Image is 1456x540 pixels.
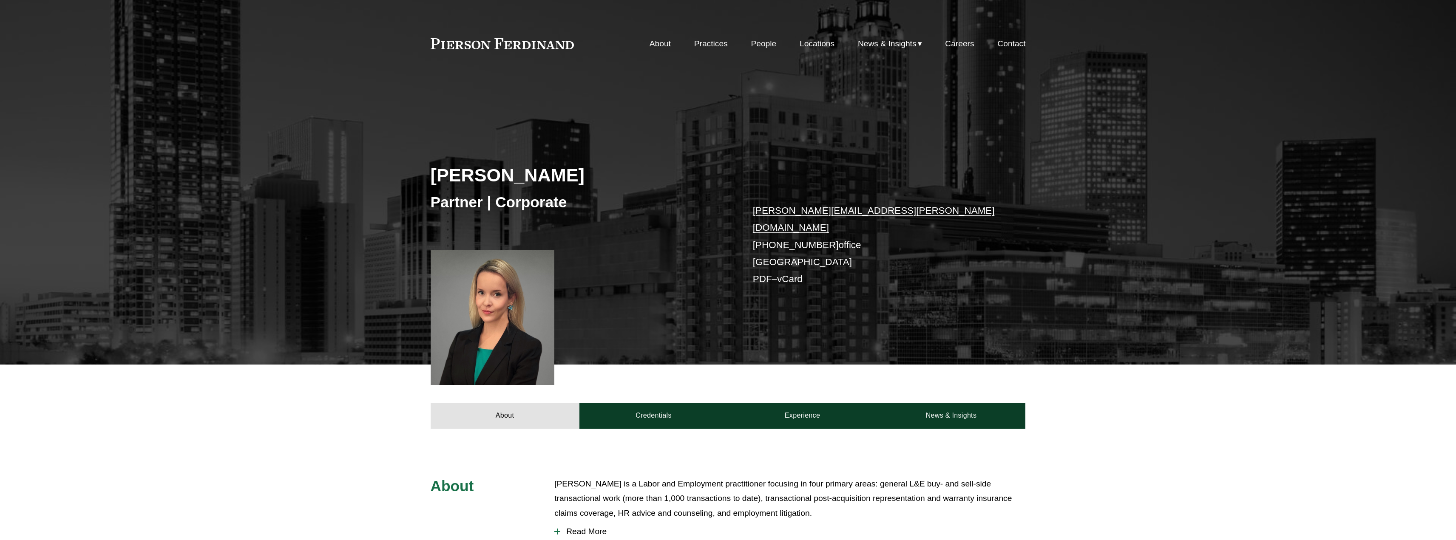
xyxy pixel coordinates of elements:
[694,36,728,52] a: Practices
[431,403,579,428] a: About
[751,36,776,52] a: People
[579,403,728,428] a: Credentials
[431,193,728,212] h3: Partner | Corporate
[945,36,974,52] a: Careers
[554,477,1025,521] p: [PERSON_NAME] is a Labor and Employment practitioner focusing in four primary areas: general L&E ...
[560,527,1025,536] span: Read More
[858,36,922,52] a: folder dropdown
[753,240,839,250] a: [PHONE_NUMBER]
[777,274,803,284] a: vCard
[877,403,1025,428] a: News & Insights
[650,36,671,52] a: About
[431,164,728,186] h2: [PERSON_NAME]
[728,403,877,428] a: Experience
[858,37,917,51] span: News & Insights
[753,205,995,233] a: [PERSON_NAME][EMAIL_ADDRESS][PERSON_NAME][DOMAIN_NAME]
[997,36,1025,52] a: Contact
[800,36,834,52] a: Locations
[753,274,772,284] a: PDF
[753,202,1001,288] p: office [GEOGRAPHIC_DATA] –
[431,478,474,494] span: About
